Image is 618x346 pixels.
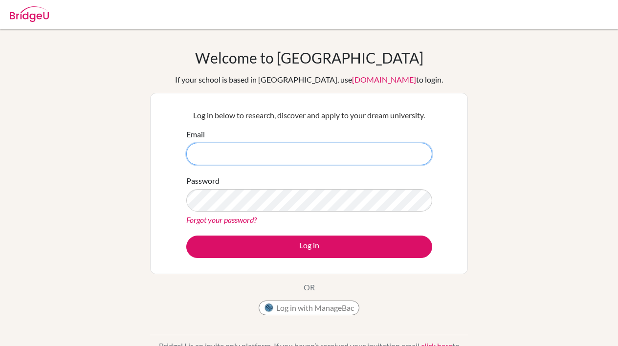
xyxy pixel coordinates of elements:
[186,129,205,140] label: Email
[352,75,416,84] a: [DOMAIN_NAME]
[186,109,432,121] p: Log in below to research, discover and apply to your dream university.
[186,236,432,258] button: Log in
[186,215,257,224] a: Forgot your password?
[175,74,443,86] div: If your school is based in [GEOGRAPHIC_DATA], use to login.
[195,49,423,66] h1: Welcome to [GEOGRAPHIC_DATA]
[259,301,359,315] button: Log in with ManageBac
[186,175,220,187] label: Password
[10,6,49,22] img: Bridge-U
[304,281,315,293] p: OR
